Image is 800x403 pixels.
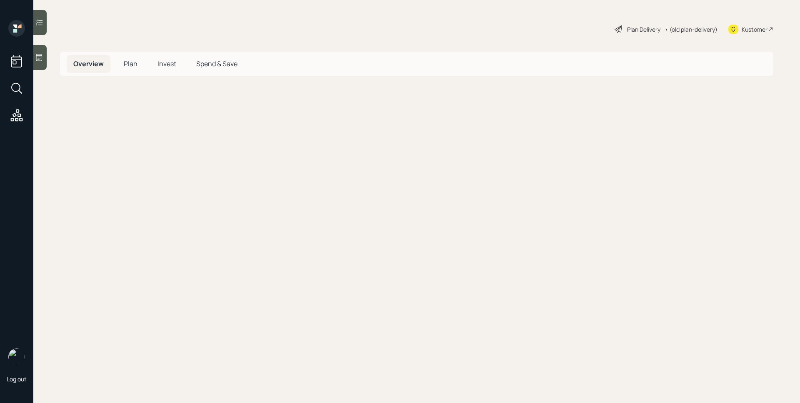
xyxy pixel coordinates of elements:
span: Spend & Save [196,59,237,68]
span: Overview [73,59,104,68]
img: james-distasi-headshot.png [8,348,25,365]
div: • (old plan-delivery) [665,25,717,34]
div: Log out [7,375,27,383]
span: Plan [124,59,137,68]
div: Kustomer [742,25,767,34]
div: Plan Delivery [627,25,660,34]
span: Invest [157,59,176,68]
